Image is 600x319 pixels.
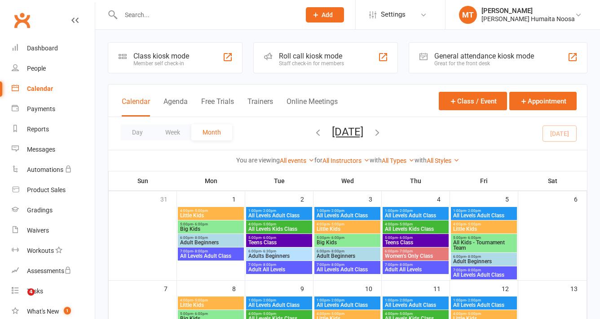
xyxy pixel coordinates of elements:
[453,298,515,302] span: 1:00pm
[365,281,381,296] div: 10
[505,191,518,206] div: 5
[384,222,447,226] span: 4:00pm
[279,52,344,60] div: Roll call kiosk mode
[193,249,208,253] span: - 8:00pm
[384,302,447,308] span: All Levels Adult Class
[453,213,515,218] span: All Levels Adult Class
[384,312,447,316] span: 4:00pm
[164,281,176,296] div: 7
[574,191,587,206] div: 6
[384,240,447,245] span: Teens Class
[261,263,276,267] span: - 8:00pm
[27,247,54,254] div: Workouts
[398,312,413,316] span: - 5:00pm
[384,209,447,213] span: 1:00pm
[316,263,379,267] span: 7:00pm
[287,97,338,117] button: Online Meetings
[509,92,577,110] button: Appointment
[398,236,413,240] span: - 6:00pm
[332,126,363,138] button: [DATE]
[27,166,63,173] div: Automations
[64,307,71,315] span: 1
[415,157,427,164] strong: with
[481,7,575,15] div: [PERSON_NAME]
[382,171,450,190] th: Thu
[261,298,276,302] span: - 2:00pm
[193,312,208,316] span: - 6:00pm
[12,79,95,99] a: Calendar
[133,52,189,60] div: Class kiosk mode
[370,157,382,164] strong: with
[384,236,447,240] span: 5:00pm
[384,226,447,232] span: All Levels Kids Class
[248,226,310,232] span: All Levels Kids Class
[236,157,280,164] strong: You are viewing
[434,52,534,60] div: General attendance kiosk mode
[481,15,575,23] div: [PERSON_NAME] Humaita Noosa
[280,157,314,164] a: All events
[12,180,95,200] a: Product Sales
[261,222,276,226] span: - 5:00pm
[27,85,53,92] div: Calendar
[193,209,208,213] span: - 5:00pm
[316,298,379,302] span: 1:00pm
[453,222,515,226] span: 4:00pm
[27,65,46,72] div: People
[466,312,481,316] span: - 5:00pm
[382,157,415,164] a: All Types
[316,253,379,259] span: Adult Beginners
[12,38,95,58] a: Dashboard
[453,240,515,251] span: All Kids - Tournament Team
[453,209,515,213] span: 1:00pm
[316,312,379,316] span: 4:00pm
[180,226,242,232] span: Big Kids
[248,302,310,308] span: All Levels Adult Class
[398,298,413,302] span: - 2:00pm
[330,298,344,302] span: - 2:00pm
[261,312,276,316] span: - 5:00pm
[11,9,33,31] a: Clubworx
[330,263,344,267] span: - 8:00pm
[180,222,242,226] span: 5:00pm
[466,236,481,240] span: - 6:00pm
[27,308,59,315] div: What's New
[300,281,313,296] div: 9
[27,288,43,295] div: Tasks
[316,267,379,272] span: All Levels Adult Class
[248,312,310,316] span: 4:00pm
[518,171,587,190] th: Sat
[248,213,310,218] span: All Levels Adult Class
[12,160,95,180] a: Automations
[12,281,95,301] a: Tasks
[180,253,242,259] span: All Levels Adult Class
[453,268,515,272] span: 7:00pm
[121,124,154,140] button: Day
[248,263,310,267] span: 7:00pm
[180,249,242,253] span: 7:00pm
[9,288,31,310] iframe: Intercom live chat
[247,97,273,117] button: Trainers
[466,222,481,226] span: - 5:00pm
[316,222,379,226] span: 4:00pm
[300,191,313,206] div: 2
[384,263,447,267] span: 7:00pm
[232,281,245,296] div: 8
[180,209,242,213] span: 4:00pm
[330,249,344,253] span: - 8:00pm
[248,267,310,272] span: Adult All Levels
[398,209,413,213] span: - 2:00pm
[369,191,381,206] div: 3
[306,7,344,22] button: Add
[398,222,413,226] span: - 5:00pm
[313,171,382,190] th: Wed
[502,281,518,296] div: 12
[248,236,310,240] span: 5:00pm
[27,267,71,274] div: Assessments
[193,222,208,226] span: - 6:00pm
[177,171,245,190] th: Mon
[133,60,189,67] div: Member self check-in
[27,45,58,52] div: Dashboard
[453,236,515,240] span: 5:00pm
[439,92,507,110] button: Class / Event
[398,249,413,253] span: - 7:00pm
